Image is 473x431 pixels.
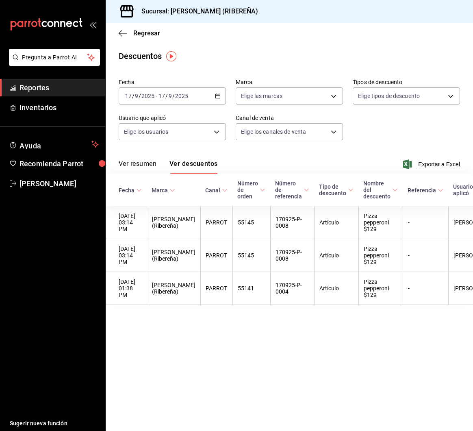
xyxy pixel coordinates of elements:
[200,272,232,305] th: PARROT
[172,93,175,99] span: /
[358,92,420,100] span: Elige tipos de descuento
[141,93,155,99] input: ----
[119,187,142,194] span: Fecha
[358,272,403,305] th: Pizza pepperoni $129
[166,51,176,61] img: Tooltip marker
[168,93,172,99] input: --
[139,93,141,99] span: /
[237,180,265,200] span: Número de orden
[205,187,228,194] span: Canal
[232,272,270,305] th: 55141
[20,139,88,149] span: Ayuda
[135,7,258,16] h3: Sucursal: [PERSON_NAME] (RIBEREÑA)
[200,239,232,272] th: PARROT
[10,419,99,428] span: Sugerir nueva función
[403,272,448,305] th: -
[119,160,156,174] button: Ver resumen
[106,272,147,305] th: [DATE] 01:38 PM
[119,79,226,85] label: Fecha
[152,187,175,194] span: Marca
[20,158,99,169] span: Recomienda Parrot
[135,93,139,99] input: --
[319,183,354,196] span: Tipo de descuento
[147,239,200,272] th: [PERSON_NAME] (Ribereña)
[125,93,132,99] input: --
[119,115,226,121] label: Usuario que aplicó
[106,239,147,272] th: [DATE] 03:14 PM
[169,160,217,174] button: Ver descuentos
[158,93,165,99] input: --
[403,206,448,239] th: -
[132,93,135,99] span: /
[270,206,314,239] th: 170925-P-0008
[147,206,200,239] th: [PERSON_NAME] (Ribereña)
[20,178,99,189] span: [PERSON_NAME]
[314,206,358,239] th: Artículo
[314,272,358,305] th: Artículo
[236,115,343,121] label: Canal de venta
[403,239,448,272] th: -
[232,239,270,272] th: 55145
[275,180,309,200] span: Número de referencia
[353,79,460,85] label: Tipos de descuento
[241,128,306,136] span: Elige los canales de venta
[165,93,168,99] span: /
[20,102,99,113] span: Inventarios
[408,187,443,194] span: Referencia
[358,239,403,272] th: Pizza pepperoni $129
[89,21,96,28] button: open_drawer_menu
[270,239,314,272] th: 170925-P-0008
[119,160,217,174] div: navigation tabs
[241,92,282,100] span: Elige las marcas
[363,180,398,200] span: Nombre del descuento
[232,206,270,239] th: 55145
[175,93,189,99] input: ----
[147,272,200,305] th: [PERSON_NAME] (Ribereña)
[22,53,87,62] span: Pregunta a Parrot AI
[270,272,314,305] th: 170925-P-0004
[404,159,460,169] button: Exportar a Excel
[124,128,168,136] span: Elige los usuarios
[6,59,100,67] a: Pregunta a Parrot AI
[119,29,160,37] button: Regresar
[200,206,232,239] th: PARROT
[119,50,162,62] div: Descuentos
[236,79,343,85] label: Marca
[358,206,403,239] th: Pizza pepperoni $129
[156,93,157,99] span: -
[9,49,100,66] button: Pregunta a Parrot AI
[106,206,147,239] th: [DATE] 03:14 PM
[20,82,99,93] span: Reportes
[133,29,160,37] span: Regresar
[314,239,358,272] th: Artículo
